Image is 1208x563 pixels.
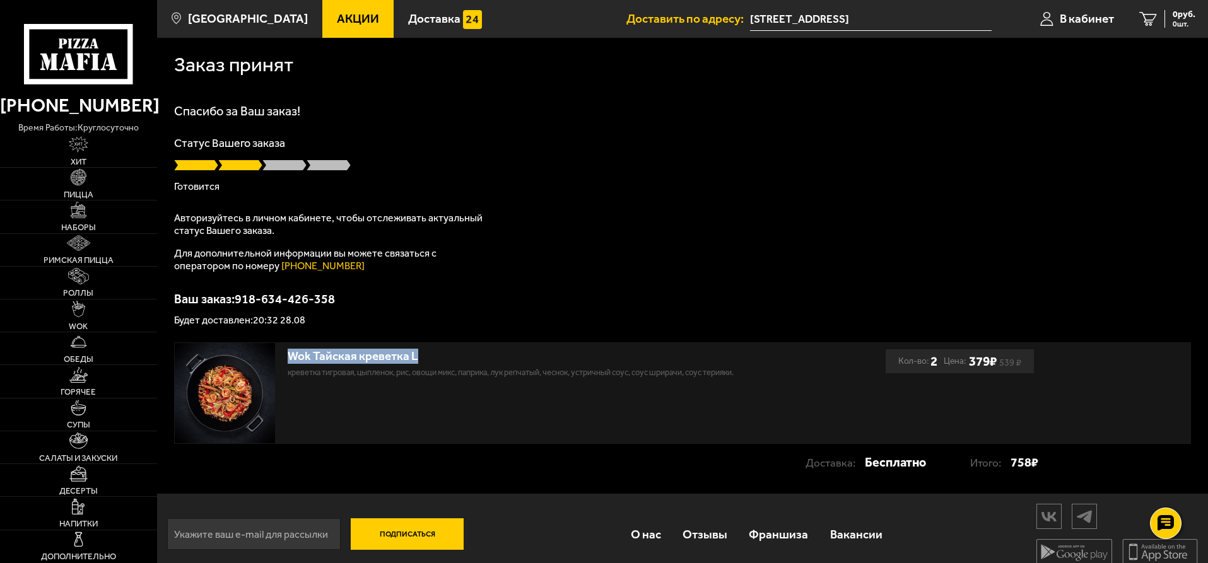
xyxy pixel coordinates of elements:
[463,10,482,29] img: 15daf4d41897b9f0e9f617042186c801.svg
[806,451,865,475] p: Доставка:
[174,293,1191,305] p: Ваш заказ: 918-634-426-358
[63,289,93,297] span: Роллы
[61,388,96,396] span: Горячее
[970,451,1011,475] p: Итого:
[67,421,90,429] span: Супы
[626,13,750,25] span: Доставить по адресу:
[1011,450,1038,474] strong: 758 ₽
[1037,506,1061,528] img: vk
[351,518,464,550] button: Подписаться
[44,256,114,264] span: Римская пицца
[69,322,88,330] span: WOK
[59,519,98,528] span: Напитки
[64,190,93,199] span: Пицца
[174,105,1191,117] h1: Спасибо за Ваш заказ!
[750,8,992,31] input: Ваш адрес доставки
[930,349,937,373] b: 2
[1060,13,1114,25] span: В кабинет
[1173,10,1195,19] span: 0 руб.
[1173,20,1195,28] span: 0 шт.
[174,247,490,272] p: Для дополнительной информации вы можете связаться с оператором по номеру
[999,359,1021,366] s: 539 ₽
[39,454,117,462] span: Салаты и закуски
[59,487,98,495] span: Десерты
[898,349,937,373] div: Кол-во:
[174,315,1191,325] p: Будет доставлен: 20:32 28.08
[288,366,764,379] p: креветка тигровая, цыпленок, рис, овощи микс, паприка, лук репчатый, чеснок, устричный соус, соус...
[174,212,490,237] p: Авторизуйтесь в личном кабинете, чтобы отслеживать актуальный статус Вашего заказа.
[408,13,460,25] span: Доставка
[281,260,365,272] a: [PHONE_NUMBER]
[672,514,738,555] a: Отзывы
[1072,506,1096,528] img: tg
[64,355,93,363] span: Обеды
[969,353,997,369] b: 379 ₽
[174,55,293,75] h1: Заказ принят
[288,349,764,364] div: Wok Тайская креветка L
[738,514,819,555] a: Франшиза
[819,514,893,555] a: Вакансии
[174,137,1191,149] p: Статус Вашего заказа
[944,349,966,373] span: Цена:
[865,450,926,474] strong: Бесплатно
[61,223,96,231] span: Наборы
[167,518,341,550] input: Укажите ваш e-mail для рассылки
[71,158,86,166] span: Хит
[188,13,308,25] span: [GEOGRAPHIC_DATA]
[337,13,379,25] span: Акции
[174,182,1191,192] p: Готовится
[619,514,671,555] a: О нас
[41,552,116,560] span: Дополнительно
